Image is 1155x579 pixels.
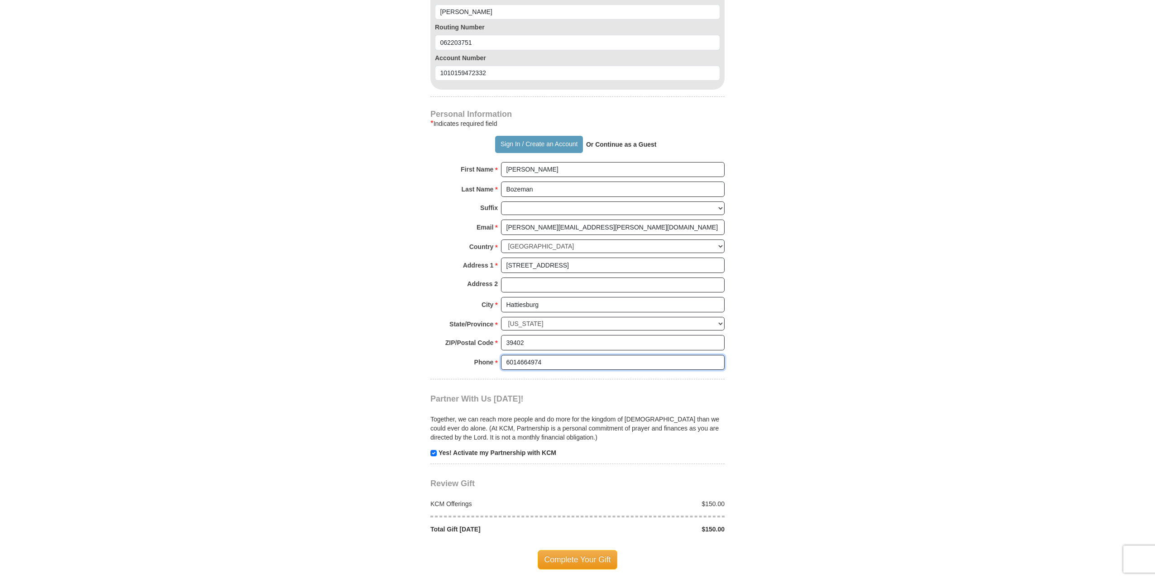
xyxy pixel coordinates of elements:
div: Total Gift [DATE] [426,525,578,534]
span: Partner With Us [DATE]! [430,394,524,403]
label: Account Number [435,53,720,62]
label: Routing Number [435,23,720,32]
div: Indicates required field [430,118,725,129]
div: $150.00 [577,525,730,534]
strong: First Name [461,163,493,176]
div: $150.00 [577,499,730,508]
strong: Yes! Activate my Partnership with KCM [439,449,556,456]
p: Together, we can reach more people and do more for the kingdom of [DEMOGRAPHIC_DATA] than we coul... [430,415,725,442]
strong: Address 1 [463,259,494,272]
strong: ZIP/Postal Code [445,336,494,349]
strong: Country [469,240,494,253]
span: Review Gift [430,479,475,488]
strong: Or Continue as a Guest [586,141,657,148]
strong: Email [477,221,493,234]
strong: State/Province [449,318,493,330]
strong: Address 2 [467,278,498,290]
strong: City [482,298,493,311]
h4: Personal Information [430,110,725,118]
div: KCM Offerings [426,499,578,508]
strong: Last Name [462,183,494,196]
span: Complete Your Gift [538,550,618,569]
strong: Suffix [480,201,498,214]
strong: Phone [474,356,494,368]
button: Sign In / Create an Account [495,136,582,153]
